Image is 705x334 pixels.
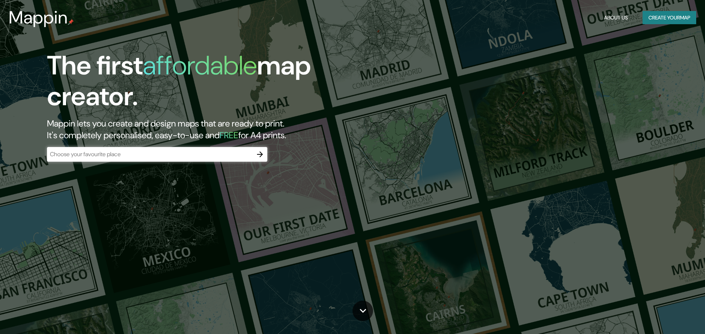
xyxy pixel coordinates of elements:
iframe: Help widget launcher [640,305,697,326]
button: Create yourmap [643,11,696,25]
h3: Mappin [9,7,68,28]
h5: FREE [220,129,238,141]
input: Choose your favourite place [47,150,253,158]
h1: The first map creator. [47,50,399,118]
img: mappin-pin [68,19,74,25]
h1: affordable [143,48,257,82]
button: About Us [601,11,631,25]
h2: Mappin lets you create and design maps that are ready to print. It's completely personalised, eas... [47,118,399,141]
